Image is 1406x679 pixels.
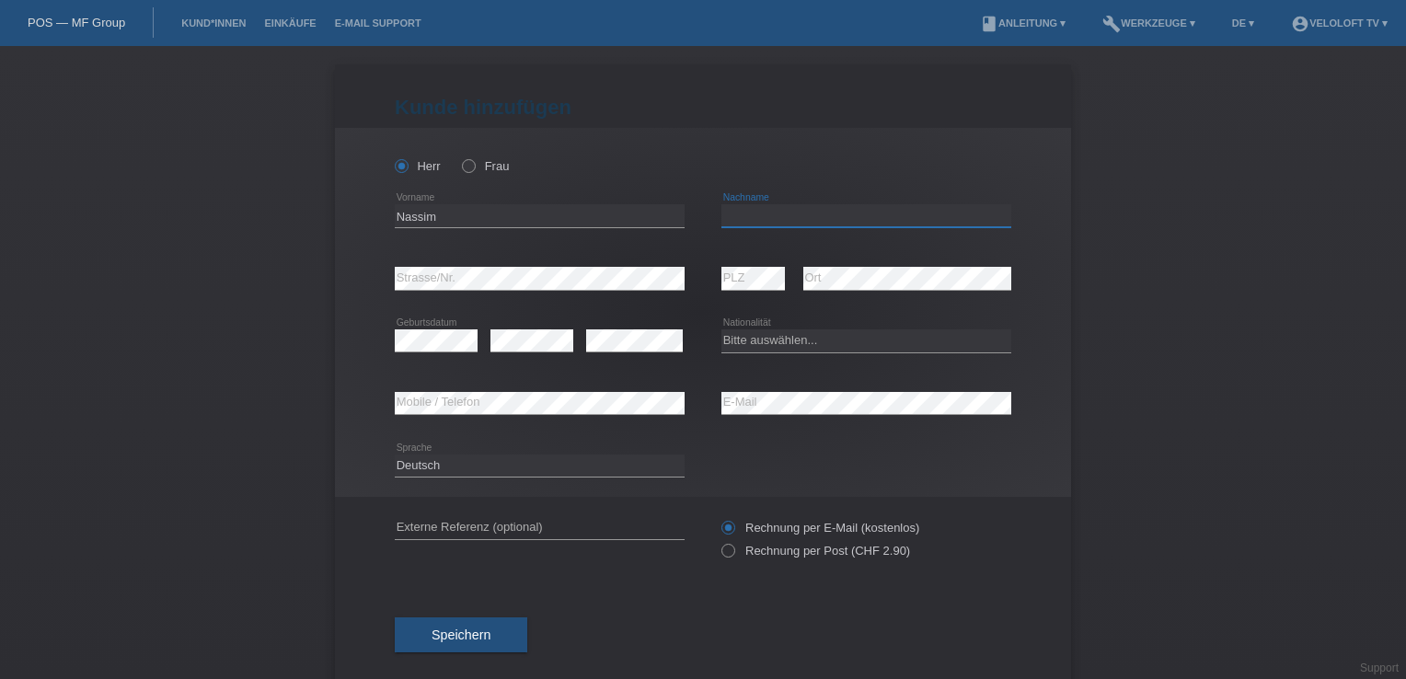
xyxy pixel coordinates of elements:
a: DE ▾ [1223,17,1263,29]
i: account_circle [1291,15,1309,33]
a: account_circleVeloLoft TV ▾ [1282,17,1397,29]
a: bookAnleitung ▾ [971,17,1075,29]
a: buildWerkzeuge ▾ [1093,17,1204,29]
a: Support [1360,662,1399,674]
input: Rechnung per E-Mail (kostenlos) [721,521,733,544]
a: Kund*innen [172,17,255,29]
i: book [980,15,998,33]
label: Frau [462,159,509,173]
a: Einkäufe [255,17,325,29]
span: Speichern [432,627,490,642]
a: E-Mail Support [326,17,431,29]
input: Frau [462,159,474,171]
h1: Kunde hinzufügen [395,96,1011,119]
a: POS — MF Group [28,16,125,29]
input: Rechnung per Post (CHF 2.90) [721,544,733,567]
button: Speichern [395,617,527,652]
label: Rechnung per Post (CHF 2.90) [721,544,910,558]
label: Rechnung per E-Mail (kostenlos) [721,521,919,535]
label: Herr [395,159,441,173]
input: Herr [395,159,407,171]
i: build [1102,15,1121,33]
